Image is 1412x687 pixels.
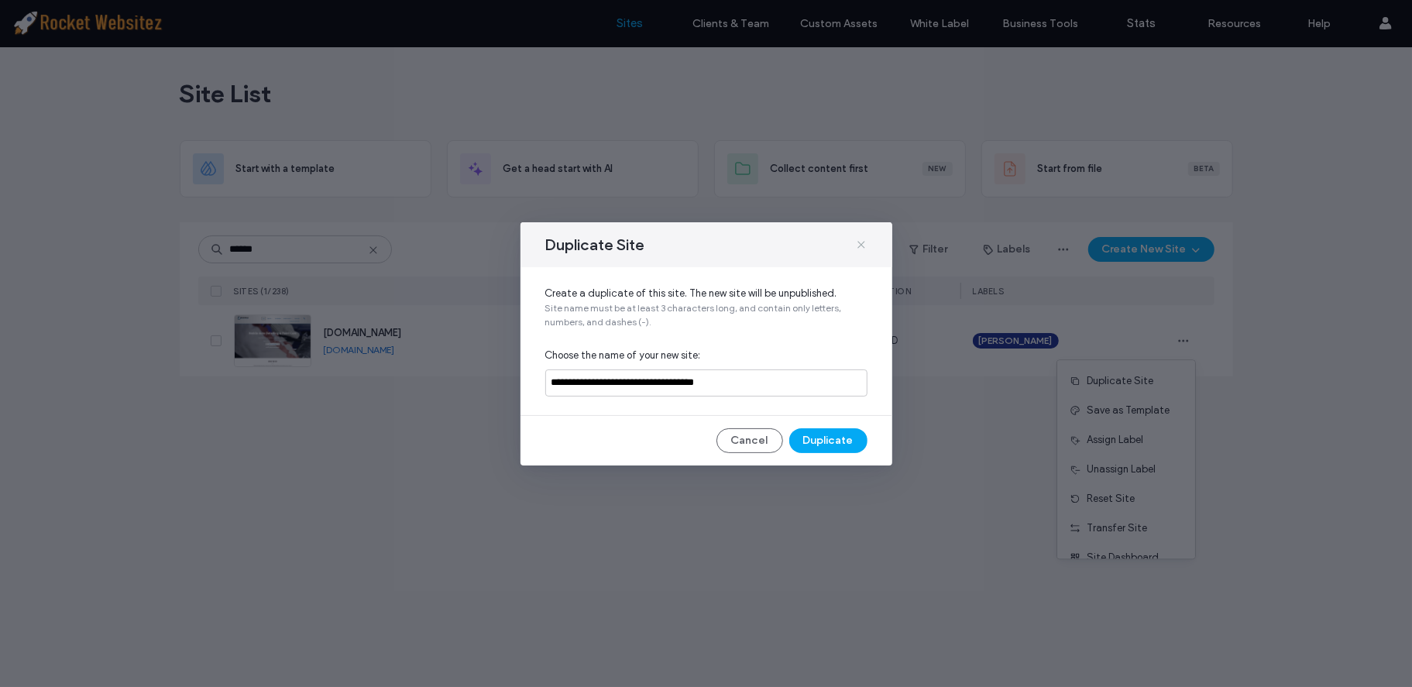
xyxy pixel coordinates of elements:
span: Create a duplicate of this site. The new site will be unpublished. [545,286,867,301]
span: Choose the name of your new site: [545,348,867,363]
span: Duplicate Site [545,235,645,255]
span: Help [35,11,67,25]
button: Duplicate [789,428,867,453]
button: Cancel [716,428,783,453]
span: Site name must be at least 3 characters long, and contain only letters, numbers, and dashes (-). [545,301,867,329]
